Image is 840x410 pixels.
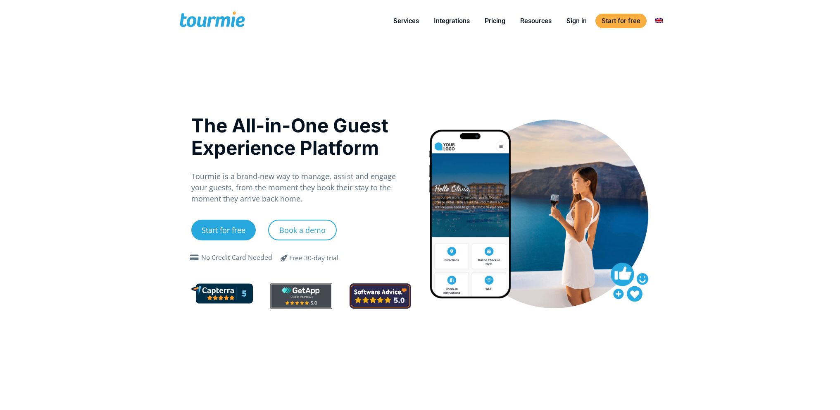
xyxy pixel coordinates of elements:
a: Sign in [560,16,593,26]
p: Tourmie is a brand-new way to manage, assist and engage your guests, from the moment they book th... [191,171,412,204]
a: Integrations [428,16,476,26]
a: Start for free [191,220,256,240]
a: Pricing [478,16,512,26]
div: No Credit Card Needed [201,253,272,263]
a: Book a demo [268,220,337,240]
span:  [274,253,294,263]
a: Switch to [649,16,669,26]
a: Resources [514,16,558,26]
span:  [188,254,201,261]
div: Free 30-day trial [289,253,338,263]
a: Services [387,16,425,26]
h1: The All-in-One Guest Experience Platform [191,114,412,159]
a: Start for free [595,14,647,28]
